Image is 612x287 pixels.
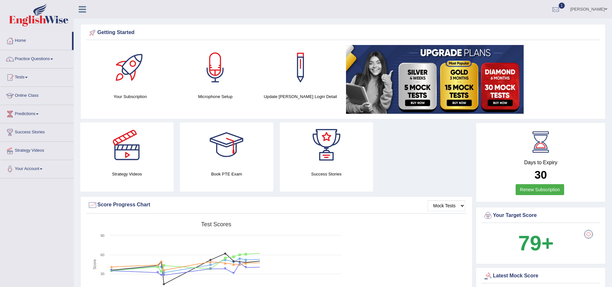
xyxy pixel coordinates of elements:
[101,234,104,238] text: 90
[483,271,598,281] div: Latest Mock Score
[483,160,598,166] h4: Days to Expiry
[201,221,231,228] tspan: Test scores
[516,184,564,195] a: Renew Subscription
[483,211,598,220] div: Your Target Score
[80,171,173,177] h4: Strategy Videos
[0,68,74,85] a: Tests
[88,28,598,38] div: Getting Started
[0,87,74,103] a: Online Class
[0,50,74,66] a: Practice Questions
[91,93,170,100] h4: Your Subscription
[346,45,524,114] img: small5.jpg
[0,123,74,139] a: Success Stories
[93,259,97,270] tspan: Score
[101,272,104,276] text: 30
[180,171,273,177] h4: Book PTE Exam
[261,93,340,100] h4: Update [PERSON_NAME] Login Detail
[0,160,74,176] a: Your Account
[280,171,373,177] h4: Success Stories
[0,142,74,158] a: Strategy Videos
[0,32,72,48] a: Home
[101,253,104,257] text: 60
[559,3,565,9] span: 1
[176,93,255,100] h4: Microphone Setup
[535,168,547,181] b: 30
[518,231,554,255] b: 79+
[0,105,74,121] a: Predictions
[88,200,465,210] div: Score Progress Chart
